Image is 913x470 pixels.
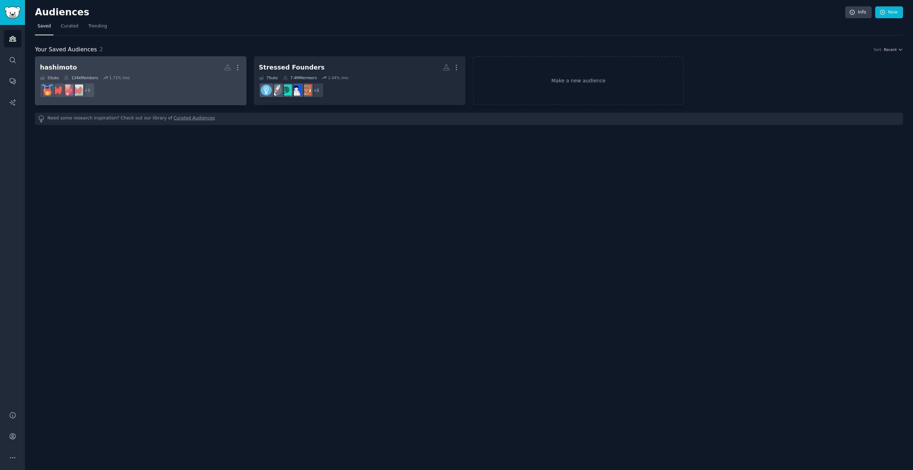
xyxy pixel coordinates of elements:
a: Stressed Founders7Subs7.4MMembers1.04% /mo+2EntrepreneurRideAlongTheFoundersFoundersHubstartupsEn... [254,56,465,105]
img: HashimotosLiving [62,85,73,96]
img: startups [271,85,282,96]
img: Hypothyroidism [52,85,63,96]
span: Curated [61,23,78,30]
img: TheFounders [291,85,302,96]
img: Hashimotos [42,85,53,96]
h2: Audiences [35,7,845,18]
a: Curated Audiences [174,115,215,123]
div: 1.71 % /mo [109,75,129,80]
img: EntrepreneurRideAlong [301,85,312,96]
a: New [875,6,903,19]
div: 134k Members [64,75,98,80]
span: Your Saved Audiences [35,45,97,54]
span: Recent [884,47,897,52]
div: Sort [874,47,882,52]
span: 2 [100,46,103,53]
div: Stressed Founders [259,63,325,72]
div: 1.04 % /mo [328,75,348,80]
img: Entrepreneur [261,85,272,96]
img: HashimotosMen [72,85,83,96]
div: 7 Sub s [259,75,278,80]
a: Saved [35,21,53,35]
a: Trending [86,21,109,35]
a: Curated [58,21,81,35]
span: Saved [37,23,51,30]
div: + 1 [80,83,95,98]
img: GummySearch logo [4,6,21,19]
div: 7.4M Members [283,75,317,80]
a: Info [845,6,872,19]
div: Need some research inspiration? Check out our library of [35,113,903,125]
span: Trending [88,23,107,30]
a: hashimoto5Subs134kMembers1.71% /mo+1HashimotosMenHashimotosLivingHypothyroidismHashimotos [35,56,246,105]
button: Recent [884,47,903,52]
a: Make a new audience [473,56,684,105]
div: 5 Sub s [40,75,59,80]
div: hashimoto [40,63,77,72]
div: + 2 [309,83,324,98]
img: FoundersHub [281,85,292,96]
